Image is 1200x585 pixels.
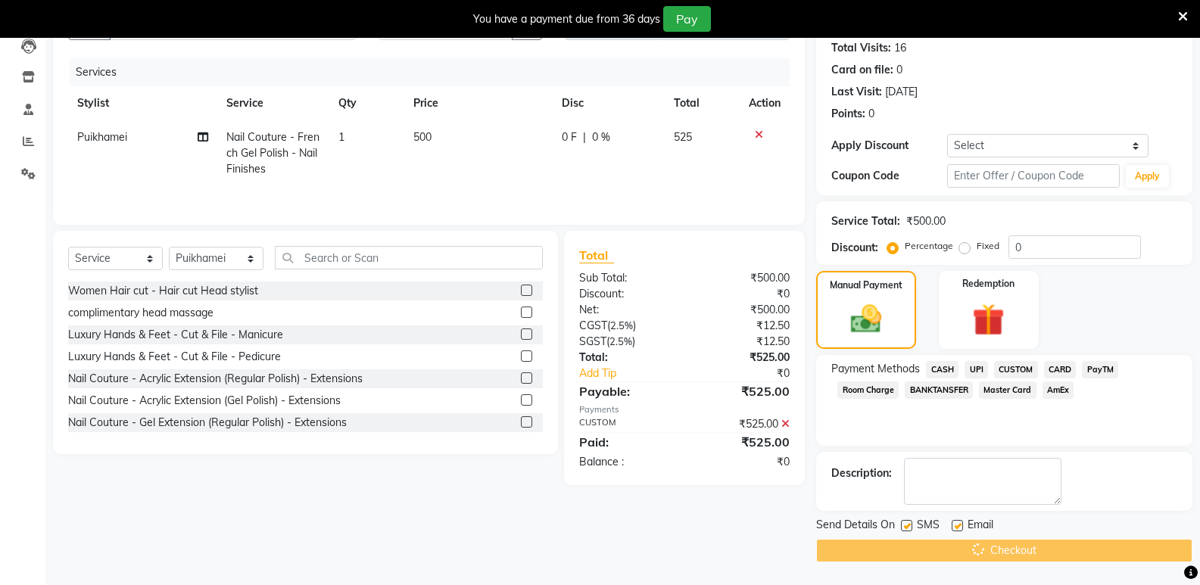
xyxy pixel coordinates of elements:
label: Redemption [962,277,1015,291]
span: | [583,129,586,145]
th: Disc [553,86,665,120]
div: Discount: [831,240,878,256]
div: You have a payment due from 36 days [473,11,660,27]
div: Balance : [568,454,684,470]
div: Last Visit: [831,84,882,100]
div: Nail Couture - Acrylic Extension (Gel Polish) - Extensions [68,393,341,409]
span: CASH [926,361,958,378]
span: PayTM [1082,361,1118,378]
input: Search or Scan [275,246,543,269]
div: Net: [568,302,684,318]
div: Luxury Hands & Feet - Cut & File - Pedicure [68,349,281,365]
span: 500 [413,130,432,144]
div: Services [70,58,801,86]
div: ₹525.00 [684,433,801,451]
span: Total [579,247,614,263]
div: Coupon Code [831,168,946,184]
div: ₹500.00 [684,270,801,286]
span: Email [968,517,993,536]
label: Manual Payment [830,278,902,292]
span: CGST [579,319,607,332]
label: Percentage [905,239,953,253]
div: Luxury Hands & Feet - Cut & File - Manicure [68,327,283,343]
span: Room Charge [837,381,899,399]
th: Total [665,86,740,120]
div: 16 [894,40,906,56]
div: Payments [579,403,790,416]
span: 525 [674,130,692,144]
th: Qty [329,86,404,120]
div: ₹525.00 [684,350,801,366]
span: Puikhamei [77,130,127,144]
div: Total Visits: [831,40,891,56]
th: Service [217,86,329,120]
div: [DATE] [885,84,918,100]
th: Price [404,86,553,120]
div: complimentary head massage [68,305,214,321]
div: ₹500.00 [906,213,946,229]
span: BANKTANSFER [905,381,973,399]
span: 2.5% [610,319,633,331]
div: Discount: [568,286,684,302]
div: 0 [868,106,874,122]
div: ₹0 [684,286,801,302]
div: 0 [896,62,902,78]
button: Pay [663,6,711,32]
div: Paid: [568,433,684,451]
div: ₹525.00 [684,416,801,432]
div: Payable: [568,382,684,400]
span: 0 F [562,129,577,145]
span: Send Details On [816,517,895,536]
img: _gift.svg [962,300,1015,340]
th: Action [740,86,790,120]
span: CUSTOM [994,361,1038,378]
div: Service Total: [831,213,900,229]
label: Fixed [977,239,999,253]
input: Enter Offer / Coupon Code [947,164,1120,188]
div: Sub Total: [568,270,684,286]
th: Stylist [68,86,217,120]
div: Nail Couture - Gel Extension (Regular Polish) - Extensions [68,415,347,431]
div: Total: [568,350,684,366]
span: Nail Couture - French Gel Polish - Nail Finishes [226,130,319,176]
div: ₹500.00 [684,302,801,318]
div: Women Hair cut - Hair cut Head stylist [68,283,258,299]
div: ₹0 [704,366,801,381]
div: ₹12.50 [684,318,801,334]
button: Apply [1126,165,1169,188]
span: 0 % [592,129,610,145]
div: Apply Discount [831,138,946,154]
div: ₹0 [684,454,801,470]
span: SGST [579,335,606,348]
span: UPI [965,361,988,378]
div: Nail Couture - Acrylic Extension (Regular Polish) - Extensions [68,371,363,387]
div: ( ) [568,334,684,350]
div: CUSTOM [568,416,684,432]
img: _cash.svg [841,301,891,337]
span: CARD [1044,361,1077,378]
div: ₹12.50 [684,334,801,350]
div: Card on file: [831,62,893,78]
span: 2.5% [609,335,632,347]
div: Points: [831,106,865,122]
span: SMS [917,517,940,536]
span: AmEx [1043,381,1074,399]
div: ( ) [568,318,684,334]
div: ₹525.00 [684,382,801,400]
a: Add Tip [568,366,704,381]
span: Master Card [979,381,1036,399]
div: Description: [831,465,892,481]
span: Payment Methods [831,361,920,377]
span: 1 [338,130,344,144]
